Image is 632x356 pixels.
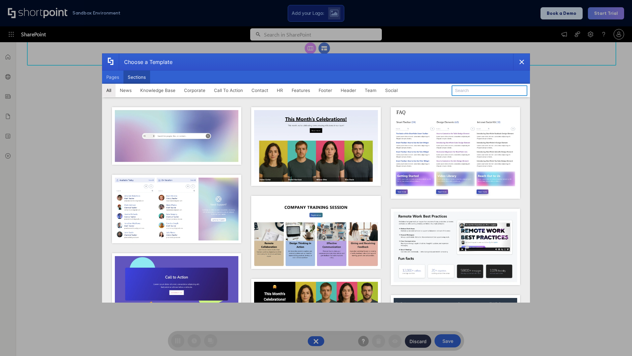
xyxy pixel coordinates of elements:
[102,84,116,97] button: All
[381,84,402,97] button: Social
[336,84,360,97] button: Header
[247,84,273,97] button: Contact
[180,84,210,97] button: Corporate
[102,71,123,84] button: Pages
[599,324,632,356] iframe: Chat Widget
[314,84,336,97] button: Footer
[116,84,136,97] button: News
[452,85,527,96] input: Search
[123,71,150,84] button: Sections
[273,84,287,97] button: HR
[287,84,314,97] button: Features
[210,84,247,97] button: Call To Action
[119,54,172,70] div: Choose a Template
[136,84,180,97] button: Knowledge Base
[360,84,381,97] button: Team
[102,53,530,303] div: template selector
